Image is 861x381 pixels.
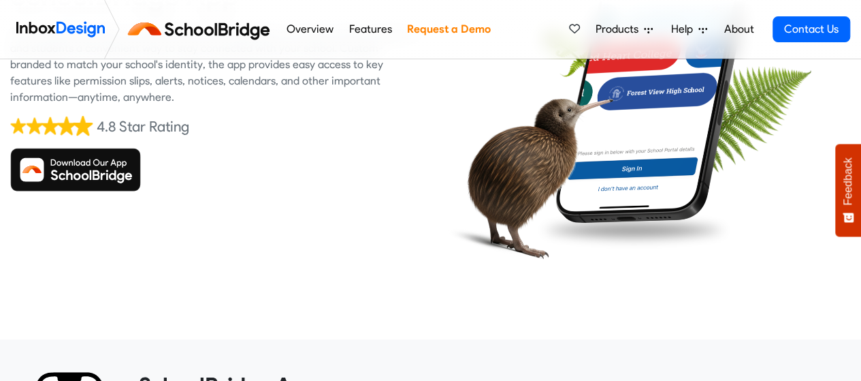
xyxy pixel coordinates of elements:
[720,16,758,43] a: About
[440,67,613,274] img: kiwi_bird.png
[282,16,337,43] a: Overview
[10,24,421,106] div: The SchoolBridge app is included with every subscription and gives staff, caregivers, and student...
[534,209,734,252] img: shadow.png
[345,16,395,43] a: Features
[403,16,494,43] a: Request a Demo
[590,16,658,43] a: Products
[842,157,854,205] span: Feedback
[97,117,189,137] div: 4.8 Star Rating
[125,13,278,46] img: schoolbridge logo
[666,16,713,43] a: Help
[773,16,850,42] a: Contact Us
[10,148,141,192] img: Download SchoolBridge App
[671,21,698,37] span: Help
[835,144,861,237] button: Feedback - Show survey
[596,21,644,37] span: Products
